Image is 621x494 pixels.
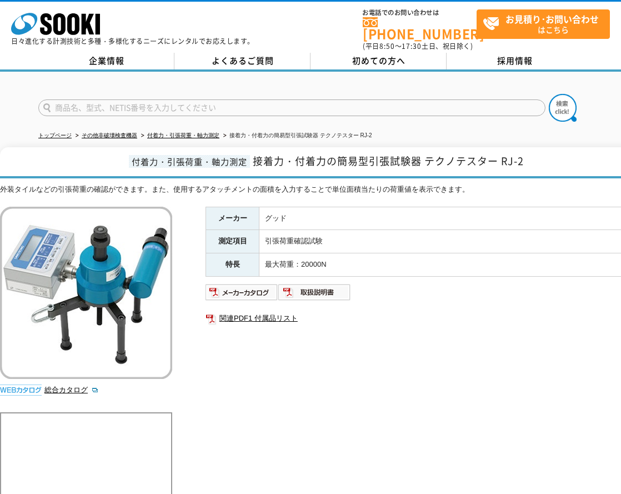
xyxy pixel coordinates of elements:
span: はこちら [483,10,609,38]
span: お電話でのお問い合わせは [363,9,477,16]
a: 総合カタログ [44,386,99,394]
th: 測定項目 [206,230,259,253]
a: メーカーカタログ [206,291,278,299]
span: 17:30 [402,41,422,51]
span: (平日 ～ 土日、祝日除く) [363,41,473,51]
a: 付着力・引張荷重・軸力測定 [147,132,219,138]
li: 接着力・付着力の簡易型引張試験器 テクノテスター RJ-2 [221,130,372,142]
a: お見積り･お問い合わせはこちら [477,9,610,39]
th: 特長 [206,253,259,277]
input: 商品名、型式、NETIS番号を入力してください [38,99,545,116]
a: よくあるご質問 [174,53,310,69]
a: [PHONE_NUMBER] [363,17,477,40]
a: 企業情報 [38,53,174,69]
span: 付着力・引張荷重・軸力測定 [129,155,250,168]
span: 8:50 [379,41,395,51]
a: その他非破壊検査機器 [82,132,137,138]
strong: お見積り･お問い合わせ [505,12,599,26]
p: 日々進化する計測技術と多種・多様化するニーズにレンタルでお応えします。 [11,38,254,44]
th: メーカー [206,207,259,230]
img: 取扱説明書 [278,283,351,301]
a: トップページ [38,132,72,138]
a: 取扱説明書 [278,291,351,299]
a: 初めての方へ [310,53,447,69]
span: 接着力・付着力の簡易型引張試験器 テクノテスター RJ-2 [253,153,524,168]
img: メーカーカタログ [206,283,278,301]
span: 初めての方へ [352,54,405,67]
img: btn_search.png [549,94,577,122]
a: 採用情報 [447,53,583,69]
